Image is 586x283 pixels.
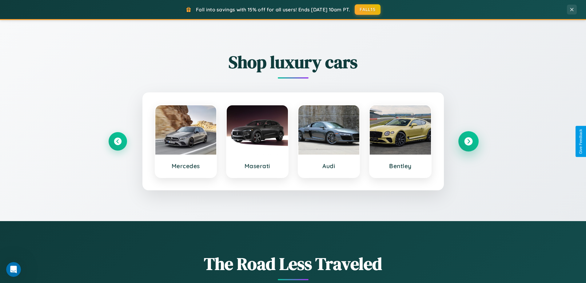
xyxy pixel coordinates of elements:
h3: Mercedes [161,162,210,170]
h3: Bentley [376,162,425,170]
iframe: Intercom live chat [6,262,21,277]
h1: The Road Less Traveled [109,252,478,276]
h3: Audi [305,162,353,170]
span: Fall into savings with 15% off for all users! Ends [DATE] 10am PT. [196,6,350,13]
h2: Shop luxury cars [109,50,478,74]
button: FALL15 [355,4,381,15]
div: Give Feedback [579,129,583,154]
h3: Maserati [233,162,282,170]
